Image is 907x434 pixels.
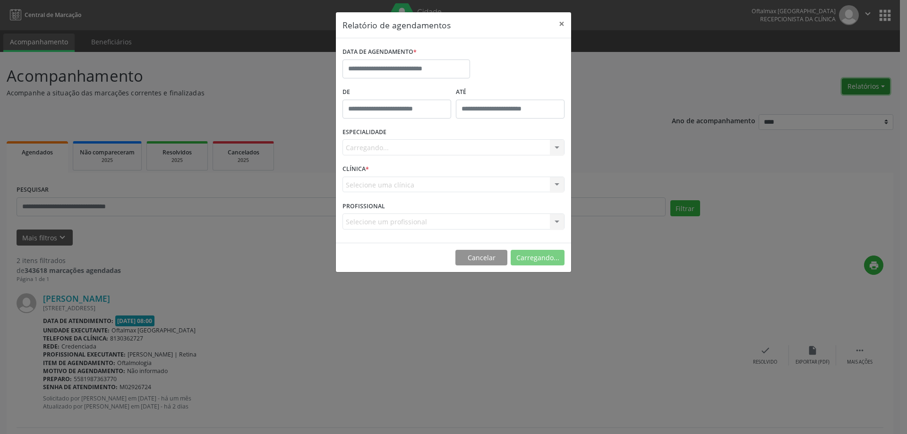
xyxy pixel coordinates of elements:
label: PROFISSIONAL [342,199,385,213]
button: Close [552,12,571,35]
h5: Relatório de agendamentos [342,19,451,31]
button: Cancelar [455,250,507,266]
label: ESPECIALIDADE [342,125,386,140]
button: Carregando... [511,250,565,266]
label: De [342,85,451,100]
label: ATÉ [456,85,565,100]
label: CLÍNICA [342,162,369,177]
label: DATA DE AGENDAMENTO [342,45,417,60]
